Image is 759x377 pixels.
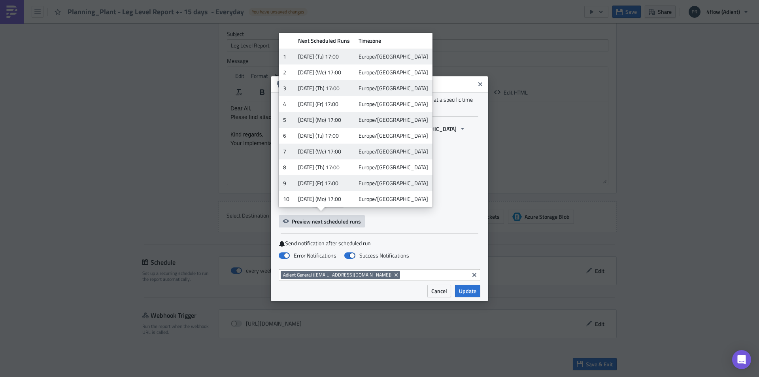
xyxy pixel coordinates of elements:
[279,252,336,259] label: Error Notifications
[732,350,751,369] div: Open Intercom Messenger
[3,3,378,44] body: Rich Text Area. Press ALT-0 for help.
[294,159,354,175] td: [DATE] (Th) 17:00
[292,217,361,225] span: Preview next scheduled runs
[294,112,354,128] td: [DATE] (Mo) 17:00
[354,64,432,80] td: Europe/[GEOGRAPHIC_DATA]
[354,96,432,112] td: Europe/[GEOGRAPHIC_DATA]
[354,191,432,207] td: Europe/[GEOGRAPHIC_DATA]
[354,80,432,96] td: Europe/[GEOGRAPHIC_DATA]
[294,64,354,80] td: [DATE] (We) 17:00
[354,175,432,191] td: Europe/[GEOGRAPHIC_DATA]
[279,215,365,227] button: Preview next scheduled runs
[279,240,480,247] label: Send notification after scheduled run
[294,49,354,64] td: [DATE] (Tu) 17:00
[474,78,486,90] button: Close
[344,252,409,259] label: Success Notifications
[354,159,432,175] td: Europe/[GEOGRAPHIC_DATA]
[294,33,354,49] th: Next Scheduled Runs
[3,38,378,44] p: Your Implementation Team
[279,159,294,175] td: 8
[279,112,294,128] td: 5
[455,285,480,297] button: Update
[294,144,354,159] td: [DATE] (We) 17:00
[294,191,354,207] td: [DATE] (Mo) 17:00
[294,96,354,112] td: [DATE] (Fr) 17:00
[459,287,476,295] span: Update
[354,33,432,49] th: Timezone
[279,191,294,207] td: 10
[279,80,294,96] td: 3
[279,96,294,112] td: 4
[354,112,432,128] td: Europe/[GEOGRAPHIC_DATA]
[354,128,432,144] td: Europe/[GEOGRAPHIC_DATA]
[470,270,479,280] button: Clear selected items
[431,287,447,295] span: Cancel
[294,80,354,96] td: [DATE] (Th) 17:00
[3,3,378,9] p: Dear All,
[427,285,451,297] button: Cancel
[279,144,294,159] td: 7
[279,64,294,80] td: 2
[294,175,354,191] td: [DATE] (Fr) 17:00
[279,49,294,64] td: 1
[393,271,400,279] button: Remove Tag
[354,49,432,64] td: Europe/[GEOGRAPHIC_DATA]
[3,29,378,36] p: Kind regards,
[279,175,294,191] td: 9
[283,271,391,278] span: Adient General ([EMAIL_ADDRESS][DOMAIN_NAME])
[294,128,354,144] td: [DATE] (Tu) 17:00
[354,144,432,159] td: Europe/[GEOGRAPHIC_DATA]
[3,12,378,18] p: Please find attached the Leg level Report with information [DATE] of [DATE] date.
[279,128,294,144] td: 6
